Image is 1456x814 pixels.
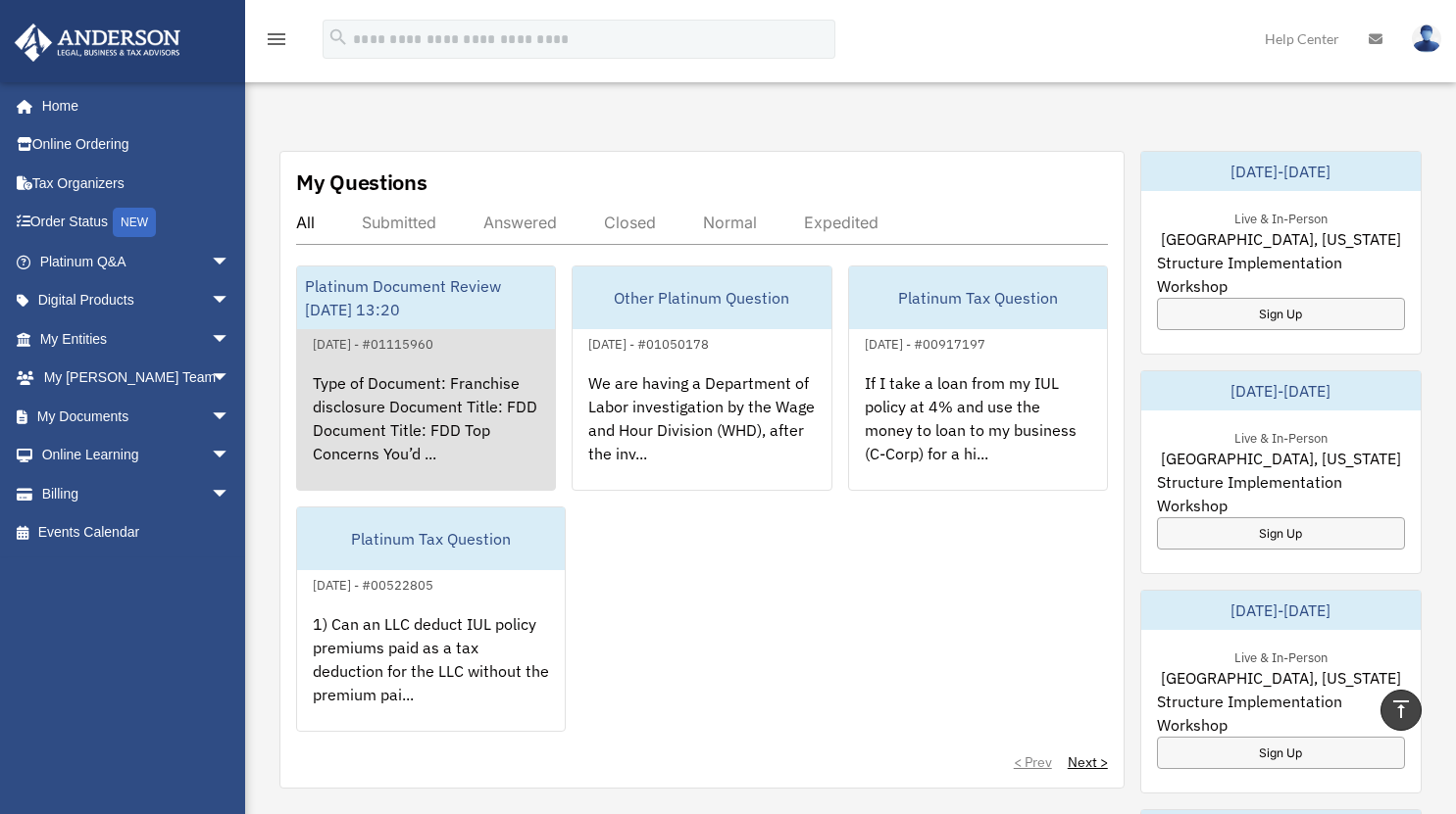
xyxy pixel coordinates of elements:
span: arrow_drop_down [211,397,250,437]
a: Sign Up [1157,298,1405,330]
a: Sign Up [1157,517,1405,550]
div: [DATE]-[DATE] [1141,152,1421,191]
div: NEW [113,208,156,237]
a: Sign Up [1157,737,1405,769]
span: arrow_drop_down [211,359,250,399]
a: menu [265,34,288,51]
span: arrow_drop_down [211,474,250,514]
div: [DATE] - #00917197 [849,332,1001,353]
div: [DATE] - #01115960 [297,332,449,353]
a: vertical_align_top [1381,690,1422,731]
a: Billingarrow_drop_down [14,474,260,513]
a: Platinum Tax Question[DATE] - #005228051) Can an LLC deduct IUL policy premiums paid as a tax ded... [296,506,566,732]
a: Events Calendar [14,513,260,552]
a: Online Learningarrow_drop_down [14,436,260,475]
a: My Documentsarrow_drop_down [14,397,260,436]
div: Live & In-Person [1219,207,1343,227]
a: Other Platinum Question[DATE] - #01050178We are having a Department of Labor investigation by the... [572,265,831,491]
i: menu [265,27,288,51]
div: Platinum Tax Question [297,507,565,570]
span: arrow_drop_down [211,281,250,321]
div: Platinum Tax Question [849,266,1107,329]
a: Digital Productsarrow_drop_down [14,281,260,320]
a: Next > [1068,752,1108,772]
a: Online Ordering [14,125,260,165]
div: Expedited [804,213,879,232]
div: [DATE]-[DATE] [1141,591,1421,630]
div: Live & In-Person [1219,646,1343,666]
span: Structure Implementation Workshop [1157,690,1405,737]
div: [DATE] - #00522805 [297,573,449,594]
img: User Pic [1412,24,1441,53]
a: My Entitiesarrow_drop_down [14,319,260,359]
div: Submitted [362,213,436,232]
span: Structure Implementation Workshop [1157,470,1405,517]
div: 1) Can an LLC deduct IUL policy premiums paid as a tax deduction for the LLC without the premium ... [297,597,565,749]
div: [DATE] - #01050178 [573,332,725,353]
a: Home [14,86,250,125]
span: [GEOGRAPHIC_DATA], [US_STATE] [1161,447,1401,470]
span: [GEOGRAPHIC_DATA], [US_STATE] [1161,666,1401,690]
a: My [PERSON_NAME] Teamarrow_drop_down [14,359,260,398]
div: Platinum Document Review [DATE] 13:20 [297,266,555,329]
a: Platinum Q&Aarrow_drop_down [14,242,260,281]
a: Platinum Tax Question[DATE] - #00917197If I take a loan from my IUL policy at 4% and use the mone... [848,265,1108,491]
div: Normal [703,213,757,232]
i: search [327,26,349,48]
div: Closed [604,213,656,232]
a: Order StatusNEW [14,203,260,243]
div: All [296,213,315,232]
div: Live & In-Person [1219,426,1343,447]
img: Anderson Advisors Platinum Portal [9,24,186,62]
i: vertical_align_top [1389,697,1413,721]
span: Structure Implementation Workshop [1157,251,1405,298]
div: Other Platinum Question [573,266,830,329]
div: Answered [483,213,557,232]
a: Tax Organizers [14,164,260,203]
div: My Questions [296,168,427,197]
div: [DATE]-[DATE] [1141,371,1421,410]
span: arrow_drop_down [211,242,250,282]
div: If I take a loan from my IUL policy at 4% and use the money to loan to my business (C-Corp) for a... [849,356,1107,508]
span: [GEOGRAPHIC_DATA], [US_STATE] [1161,227,1401,251]
a: Platinum Document Review [DATE] 13:20[DATE] - #01115960Type of Document: Franchise disclosure Doc... [296,265,556,491]
div: We are having a Department of Labor investigation by the Wage and Hour Division (WHD), after the ... [573,356,830,508]
div: Type of Document: Franchise disclosure Document Title: FDD Document Title: FDD Top Concerns You’d... [297,356,555,508]
span: arrow_drop_down [211,319,250,359]
span: arrow_drop_down [211,436,250,476]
